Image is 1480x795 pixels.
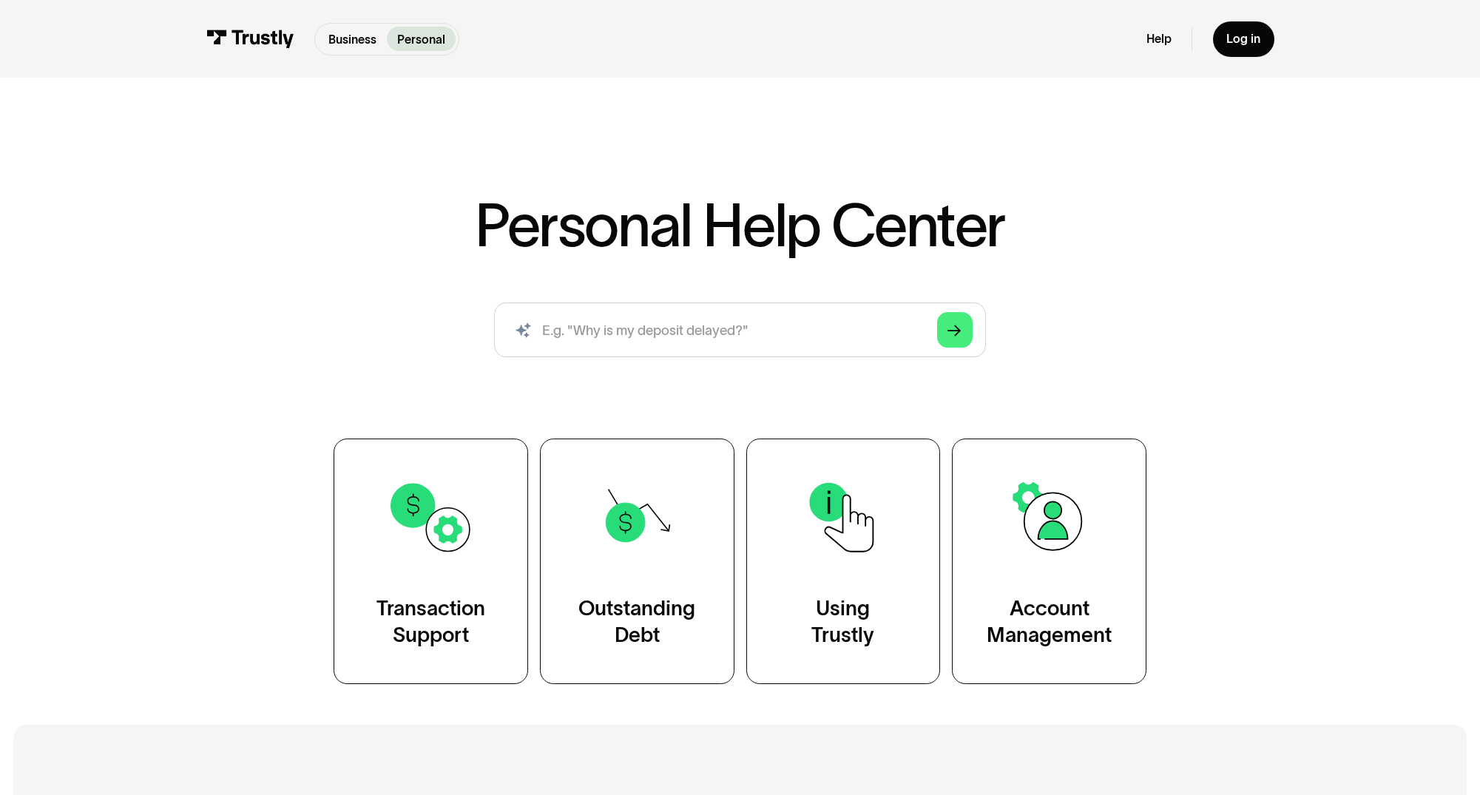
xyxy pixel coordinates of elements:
a: AccountManagement [952,439,1146,684]
div: Using Trustly [811,595,874,649]
a: Personal [387,27,456,51]
div: Account Management [987,595,1112,649]
div: Outstanding Debt [578,595,695,649]
p: Personal [397,30,445,48]
form: Search [494,302,986,356]
a: Help [1146,31,1172,47]
img: Trustly Logo [206,30,294,48]
a: OutstandingDebt [540,439,734,684]
a: TransactionSupport [334,439,528,684]
a: Log in [1213,21,1274,57]
div: Transaction Support [376,595,485,649]
h1: Personal Help Center [475,196,1005,255]
input: search [494,302,986,356]
p: Business [328,30,376,48]
div: Log in [1226,31,1260,47]
a: UsingTrustly [746,439,941,684]
a: Business [319,27,388,51]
